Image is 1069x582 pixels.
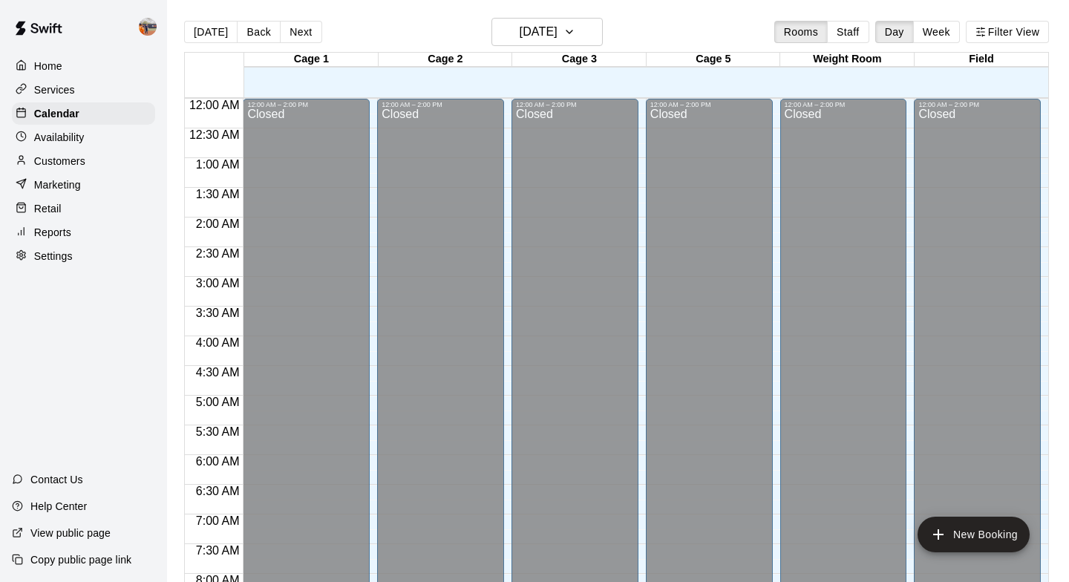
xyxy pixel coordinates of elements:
[192,514,243,527] span: 7:00 AM
[139,18,157,36] img: Kailee Powell
[12,79,155,101] a: Services
[34,225,71,240] p: Reports
[136,12,167,42] div: Kailee Powell
[34,130,85,145] p: Availability
[184,21,238,43] button: [DATE]
[520,22,558,42] h6: [DATE]
[237,21,281,43] button: Back
[192,247,243,260] span: 2:30 AM
[915,53,1049,67] div: Field
[774,21,828,43] button: Rooms
[192,366,243,379] span: 4:30 AM
[30,499,87,514] p: Help Center
[12,150,155,172] a: Customers
[382,101,500,108] div: 12:00 AM – 2:00 PM
[30,526,111,540] p: View public page
[647,53,781,67] div: Cage 5
[192,425,243,438] span: 5:30 AM
[827,21,869,43] button: Staff
[186,99,243,111] span: 12:00 AM
[12,102,155,125] a: Calendar
[192,485,243,497] span: 6:30 AM
[780,53,915,67] div: Weight Room
[34,201,62,216] p: Retail
[30,552,131,567] p: Copy public page link
[192,158,243,171] span: 1:00 AM
[12,245,155,267] a: Settings
[34,177,81,192] p: Marketing
[247,101,365,108] div: 12:00 AM – 2:00 PM
[918,101,1036,108] div: 12:00 AM – 2:00 PM
[516,101,634,108] div: 12:00 AM – 2:00 PM
[12,126,155,148] a: Availability
[192,336,243,349] span: 4:00 AM
[34,154,85,169] p: Customers
[280,21,321,43] button: Next
[192,277,243,290] span: 3:00 AM
[875,21,914,43] button: Day
[244,53,379,67] div: Cage 1
[34,106,79,121] p: Calendar
[186,128,243,141] span: 12:30 AM
[650,101,768,108] div: 12:00 AM – 2:00 PM
[192,544,243,557] span: 7:30 AM
[12,221,155,243] a: Reports
[918,517,1030,552] button: add
[34,82,75,97] p: Services
[192,455,243,468] span: 6:00 AM
[192,188,243,200] span: 1:30 AM
[192,218,243,230] span: 2:00 AM
[379,53,513,67] div: Cage 2
[966,21,1049,43] button: Filter View
[34,249,73,264] p: Settings
[913,21,960,43] button: Week
[491,18,603,46] button: [DATE]
[192,307,243,319] span: 3:30 AM
[12,197,155,220] a: Retail
[12,55,155,77] a: Home
[192,396,243,408] span: 5:00 AM
[34,59,62,73] p: Home
[785,101,903,108] div: 12:00 AM – 2:00 PM
[512,53,647,67] div: Cage 3
[12,174,155,196] a: Marketing
[30,472,83,487] p: Contact Us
